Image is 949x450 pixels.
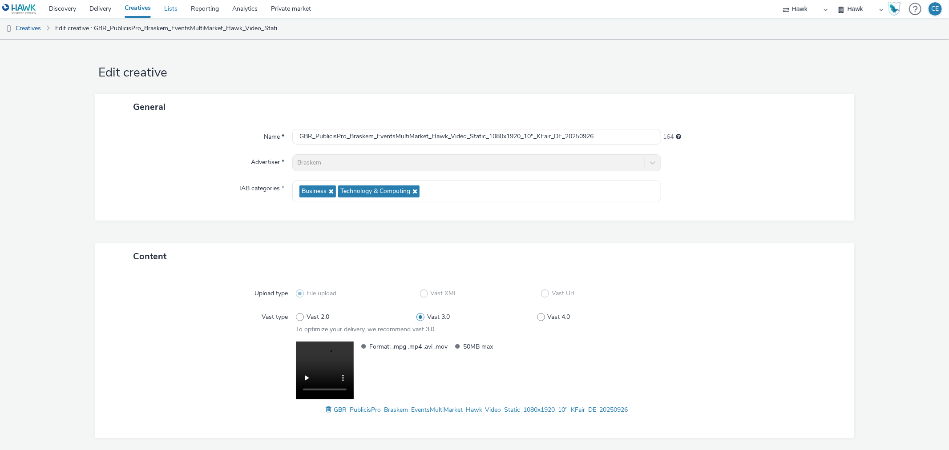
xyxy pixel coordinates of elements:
span: File upload [307,289,336,298]
span: General [133,101,166,113]
label: IAB categories * [236,181,288,193]
span: Content [133,250,166,262]
span: To optimize your delivery, we recommend vast 3.0 [296,325,434,333]
label: Vast type [258,309,291,321]
span: GBR_PublicisPro_Braskem_EventsMultiMarket_Hawk_Video_Static_1080x1920_10"_KFair_DE_20250926 [334,406,628,414]
div: CE [932,2,939,16]
img: undefined Logo [2,4,36,15]
input: Name [292,129,661,145]
img: Hawk Academy [888,2,901,16]
span: Technology & Computing [340,188,410,195]
label: Advertiser * [247,154,288,167]
div: Maximum 255 characters [676,133,682,141]
h1: Edit creative [95,64,854,81]
a: Edit creative : GBR_PublicisPro_Braskem_EventsMultiMarket_Hawk_Video_Static_1080x1920_10"_KFair_D... [51,18,288,39]
a: Hawk Academy [888,2,905,16]
span: 50MB max [463,342,541,352]
span: Vast XML [430,289,457,298]
span: 164 [663,133,674,141]
label: Upload type [251,285,291,298]
span: Vast 2.0 [307,313,329,321]
label: Name * [260,129,288,141]
span: Vast 3.0 [427,313,450,321]
img: dooh [4,24,13,33]
span: Business [302,188,327,195]
span: Vast 4.0 [547,313,570,321]
span: Vast Url [552,289,574,298]
span: Format: .mpg .mp4 .avi .mov [369,342,448,352]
